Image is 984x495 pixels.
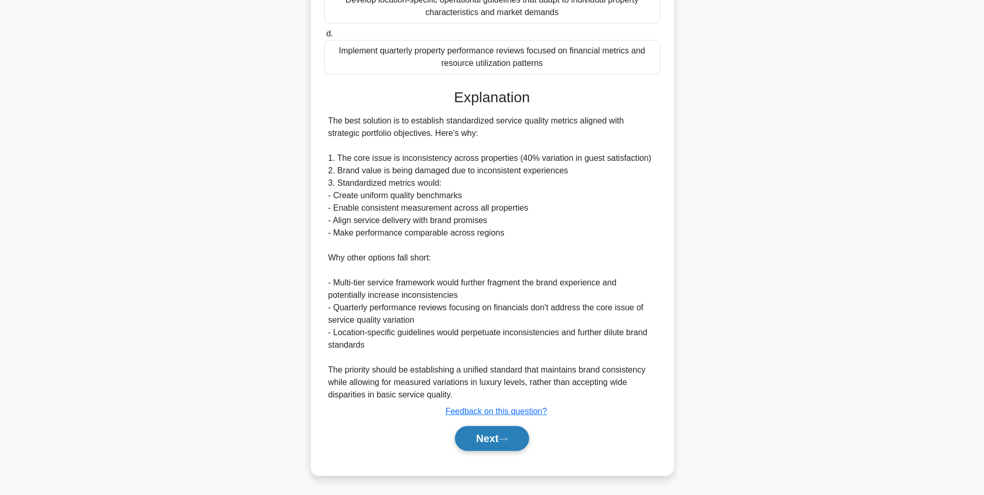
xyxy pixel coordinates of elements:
div: Implement quarterly property performance reviews focused on financial metrics and resource utiliz... [324,40,660,74]
span: d. [326,29,333,38]
a: Feedback on this question? [446,407,547,416]
h3: Explanation [330,89,654,106]
div: The best solution is to establish standardized service quality metrics aligned with strategic por... [328,115,656,401]
button: Next [455,426,529,451]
